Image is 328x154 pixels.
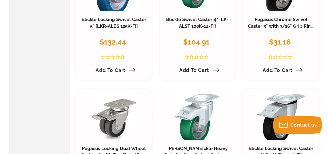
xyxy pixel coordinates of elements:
a: Pegasus Chrome Swivel Caster 3" with 7/16" Grip Ring Stem [P7S-SRP030K-SG5-TB] [248,17,314,36]
button: Contact us [273,116,322,134]
a: Blickle Swivel Caster 4" [LK-ALST 100K-14-FI] [166,17,229,29]
span: $132.44 [99,38,126,46]
span: $31.16 [269,38,291,46]
span: $104.91 [183,38,210,46]
span: Add to Cart [179,67,209,73]
span: Contact us [290,122,317,128]
a: Add to Cart [92,65,136,76]
a: Add to Cart [259,65,303,76]
a: Blickle Locking Swivel Caster 5" [LKR-ALBS 125K-FI] [82,17,146,29]
span: Add to Cart [263,67,293,73]
span: Add to Cart [96,67,126,73]
a: Add to Cart [176,65,219,76]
